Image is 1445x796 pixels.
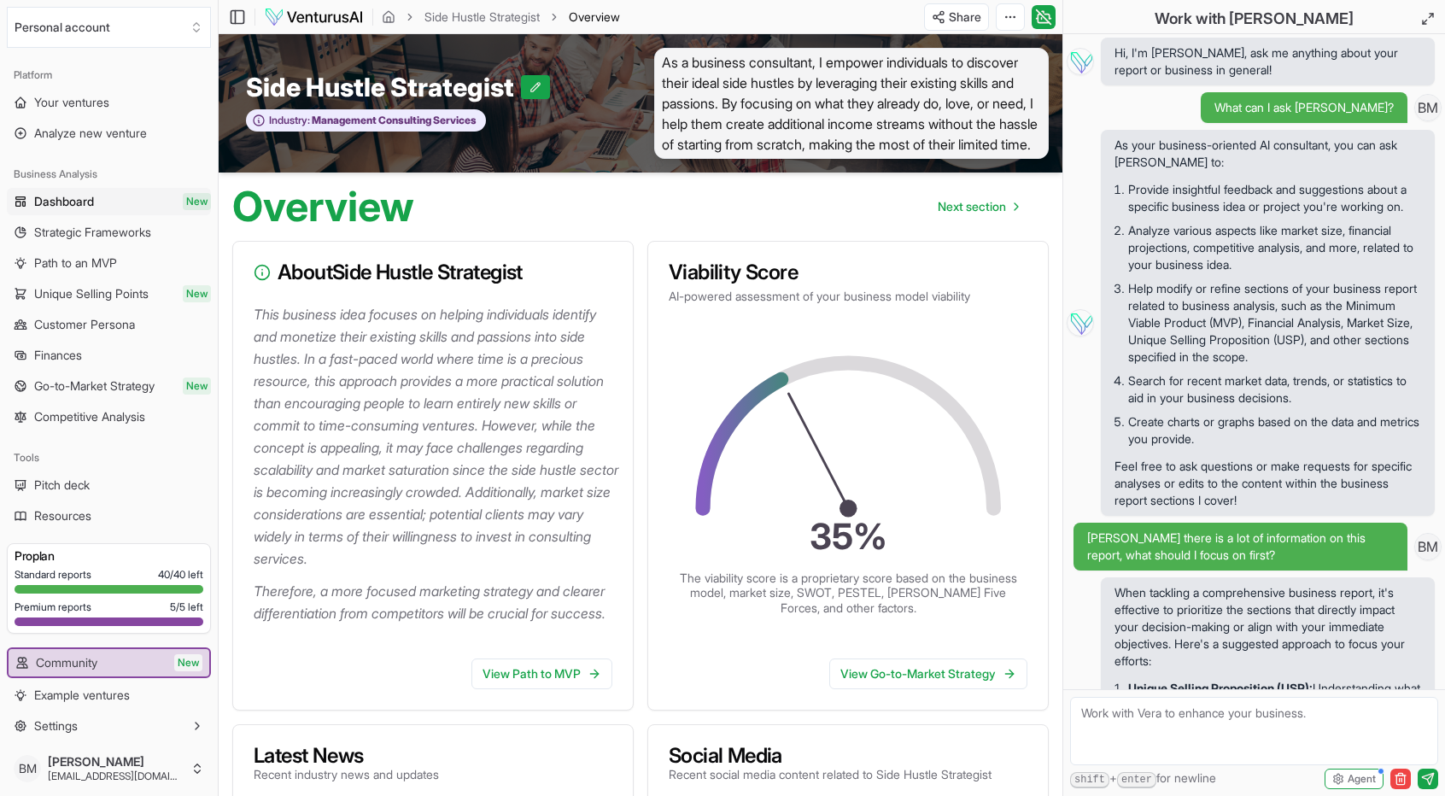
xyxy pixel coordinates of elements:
button: BM[PERSON_NAME][EMAIL_ADDRESS][DOMAIN_NAME] [7,748,211,789]
span: Overview [569,9,620,26]
button: Select an organization [7,7,211,48]
span: 40 / 40 left [158,568,203,582]
a: Finances [7,342,211,369]
span: Finances [34,347,82,364]
div: Tools [7,444,211,471]
span: Share [949,9,981,26]
span: [PERSON_NAME] [48,754,184,770]
a: Go to next page [924,190,1032,224]
span: Customer Persona [34,316,135,333]
div: Business Analysis [7,161,211,188]
img: Vera [1067,48,1094,75]
span: + for newline [1070,770,1216,788]
p: Recent industry news and updates [254,766,439,783]
a: Path to an MVP [7,249,211,277]
span: What can I ask [PERSON_NAME]? [1214,99,1394,116]
a: Analyze new venture [7,120,211,147]
p: Feel free to ask questions or make requests for specific analyses or edits to the content within ... [1114,458,1421,509]
button: Agent [1325,769,1384,789]
button: Settings [7,712,211,740]
span: Dashboard [34,193,94,210]
span: Analyze new venture [34,125,147,142]
strong: Unique Selling Proposition (USP): [1128,681,1313,695]
span: BM [1415,534,1441,559]
span: Strategic Frameworks [34,224,151,241]
span: Resources [34,507,91,524]
a: Competitive Analysis [7,403,211,430]
a: Your ventures [7,89,211,116]
li: Create charts or graphs based on the data and metrics you provide. [1128,410,1421,451]
span: Your ventures [34,94,109,111]
li: Help modify or refine sections of your business report related to business analysis, such as the ... [1128,277,1421,369]
span: Unique Selling Points [34,285,149,302]
span: Next section [938,198,1006,215]
a: Strategic Frameworks [7,219,211,246]
span: New [174,654,202,671]
a: Go-to-Market StrategyNew [7,372,211,400]
li: Search for recent market data, trends, or statistics to aid in your business decisions. [1128,369,1421,410]
a: CommunityNew [9,649,209,676]
span: Go-to-Market Strategy [34,378,155,395]
span: [EMAIL_ADDRESS][DOMAIN_NAME] [48,770,184,783]
li: Analyze various aspects like market size, financial projections, competitive analysis, and more, ... [1128,219,1421,277]
span: Example ventures [34,687,130,704]
span: Settings [34,717,78,735]
h3: Viability Score [669,262,1027,283]
span: BM [14,755,41,782]
p: Therefore, a more focused marketing strategy and clearer differentiation from competitors will be... [254,580,619,624]
div: Platform [7,61,211,89]
a: Example ventures [7,682,211,709]
span: [PERSON_NAME] there is a lot of information on this report, what should I focus on first? [1087,530,1394,564]
p: As your business-oriented AI consultant, you can ask [PERSON_NAME] to: [1114,137,1421,171]
li: Provide insightful feedback and suggestions about a specific business idea or project you're work... [1128,178,1421,219]
span: Premium reports [15,600,91,614]
span: BM [1415,95,1441,120]
span: Side Hustle Strategist [246,72,521,102]
img: Vera [1067,309,1094,337]
span: Competitive Analysis [34,408,145,425]
a: Resources [7,502,211,530]
a: Pitch deck [7,471,211,499]
p: Understanding what makes your business distinct is crucial for positioning in the market. Focus o... [1128,680,1421,765]
p: This business idea focuses on helping individuals identify and monetize their existing skills and... [254,303,619,570]
h3: About Side Hustle Strategist [254,262,612,283]
button: Share [924,3,989,31]
a: View Go-to-Market Strategy [829,658,1027,689]
span: Management Consulting Services [310,114,477,127]
h2: Work with [PERSON_NAME] [1155,7,1354,31]
p: AI-powered assessment of your business model viability [669,288,1027,305]
h1: Overview [232,186,414,227]
nav: breadcrumb [382,9,620,26]
p: Recent social media content related to Side Hustle Strategist [669,766,992,783]
span: Path to an MVP [34,255,117,272]
span: New [183,285,211,302]
span: Hi, I'm [PERSON_NAME], ask me anything about your report or business in general! [1114,44,1421,79]
span: Agent [1348,772,1376,786]
text: 35 % [810,514,887,557]
img: logo [264,7,364,27]
h3: Latest News [254,746,439,766]
a: Customer Persona [7,311,211,338]
kbd: enter [1117,772,1156,788]
span: New [183,378,211,395]
kbd: shift [1070,772,1109,788]
nav: pagination [924,190,1032,224]
p: When tackling a comprehensive business report, it's effective to prioritize the sections that dir... [1114,584,1421,670]
a: Unique Selling PointsNew [7,280,211,307]
span: Community [36,654,97,671]
a: Side Hustle Strategist [424,9,540,26]
span: Industry: [269,114,310,127]
span: Standard reports [15,568,91,582]
span: As a business consultant, I empower individuals to discover their ideal side hustles by leveragin... [654,48,1049,159]
span: New [183,193,211,210]
span: Pitch deck [34,477,90,494]
h3: Social Media [669,746,992,766]
a: View Path to MVP [471,658,612,689]
a: DashboardNew [7,188,211,215]
button: Industry:Management Consulting Services [246,109,486,132]
h3: Pro plan [15,547,203,565]
p: The viability score is a proprietary score based on the business model, market size, SWOT, PESTEL... [677,571,1019,616]
span: 5 / 5 left [170,600,203,614]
